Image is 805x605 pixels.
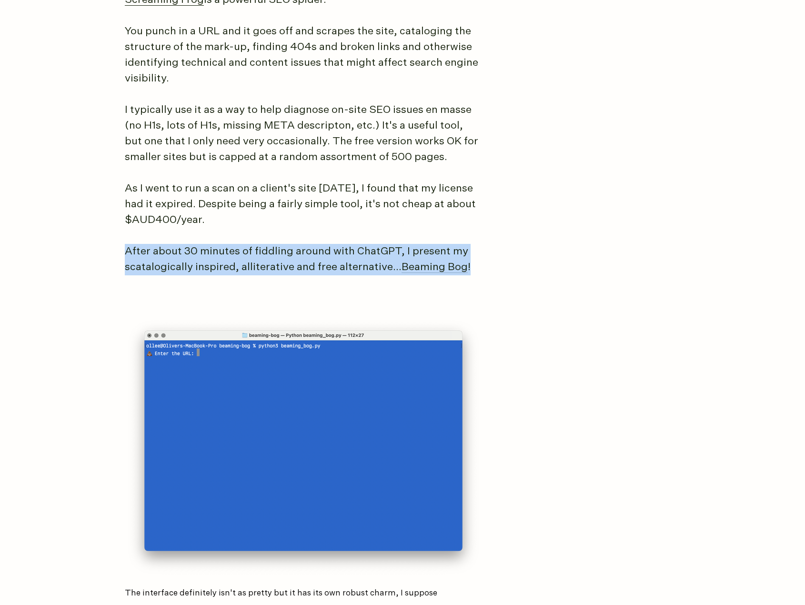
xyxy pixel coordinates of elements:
[402,262,468,273] a: Beaming Bog
[125,317,482,577] img: The script churning away
[125,102,482,165] p: I typically use it as a way to help diagnose on-site SEO issues en masse (no H1s, lots of H1s, mi...
[125,24,482,87] p: You punch in a URL and it goes off and scrapes the site, cataloging the structure of the mark-up,...
[125,587,482,599] p: The interface definitely isn't as pretty but it has its own robust charm, I suppose
[125,244,482,275] p: After about 30 minutes of fiddling around with ChatGPT, I present my scatalogically inspired, all...
[125,181,482,228] p: As I went to run a scan on a client's site [DATE], I found that my license had it expired. Despit...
